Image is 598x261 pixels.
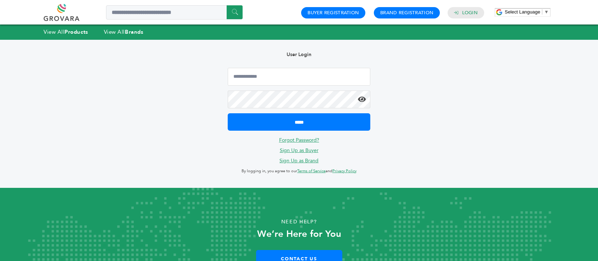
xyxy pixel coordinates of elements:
a: Sign Up as Brand [279,157,319,164]
a: Buyer Registration [308,10,359,16]
a: View AllProducts [44,28,88,36]
a: View AllBrands [104,28,144,36]
a: Terms of Service [297,168,326,174]
input: Password [228,91,370,108]
a: Sign Up as Buyer [280,147,319,154]
a: Privacy Policy [332,168,356,174]
a: Login [462,10,478,16]
strong: Brands [125,28,143,36]
a: Select Language​ [505,9,549,15]
p: By logging in, you agree to our and [228,167,370,175]
a: Brand Registration [380,10,433,16]
p: Need Help? [30,217,568,227]
strong: Products [65,28,88,36]
a: Forgot Password? [279,137,319,143]
input: Email Address [228,68,370,86]
span: Select Language [505,9,540,15]
strong: We’re Here for You [257,228,341,240]
span: ▼ [544,9,549,15]
input: Search a product or brand... [106,5,243,20]
b: User Login [287,51,311,58]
